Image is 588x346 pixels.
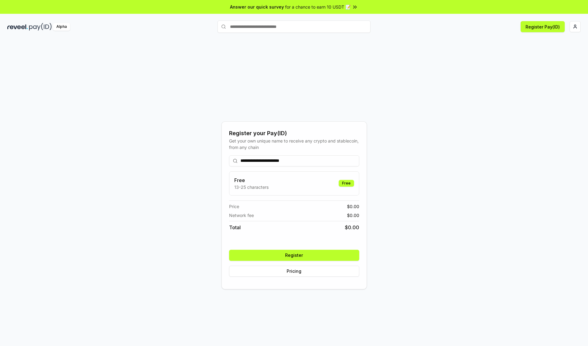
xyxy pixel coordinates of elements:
[347,212,359,219] span: $ 0.00
[234,184,269,190] p: 13-25 characters
[230,4,284,10] span: Answer our quick survey
[229,138,359,150] div: Get your own unique name to receive any crypto and stablecoin, from any chain
[53,23,70,31] div: Alpha
[29,23,52,31] img: pay_id
[521,21,565,32] button: Register Pay(ID)
[345,224,359,231] span: $ 0.00
[229,224,241,231] span: Total
[229,129,359,138] div: Register your Pay(ID)
[229,250,359,261] button: Register
[7,23,28,31] img: reveel_dark
[347,203,359,210] span: $ 0.00
[285,4,351,10] span: for a chance to earn 10 USDT 📝
[339,180,354,187] div: Free
[234,177,269,184] h3: Free
[229,203,239,210] span: Price
[229,266,359,277] button: Pricing
[229,212,254,219] span: Network fee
